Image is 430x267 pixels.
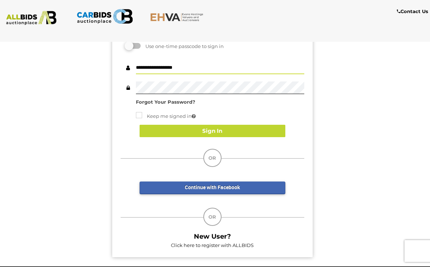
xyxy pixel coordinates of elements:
[171,242,254,248] a: Click here to register with ALLBIDS
[142,43,224,49] span: Use one-time passcode to sign in
[77,7,133,25] img: CARBIDS.com.au
[140,182,285,194] a: Continue with Facebook
[150,13,206,21] img: EHVA.com.au
[194,232,231,240] b: New User?
[397,7,430,16] a: Contact Us
[203,149,222,167] div: OR
[397,8,428,14] b: Contact Us
[140,125,285,138] button: Sign In
[203,208,222,226] div: OR
[136,99,195,105] a: Forgot Your Password?
[3,11,59,25] img: ALLBIDS.com.au
[136,112,196,120] label: Keep me signed in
